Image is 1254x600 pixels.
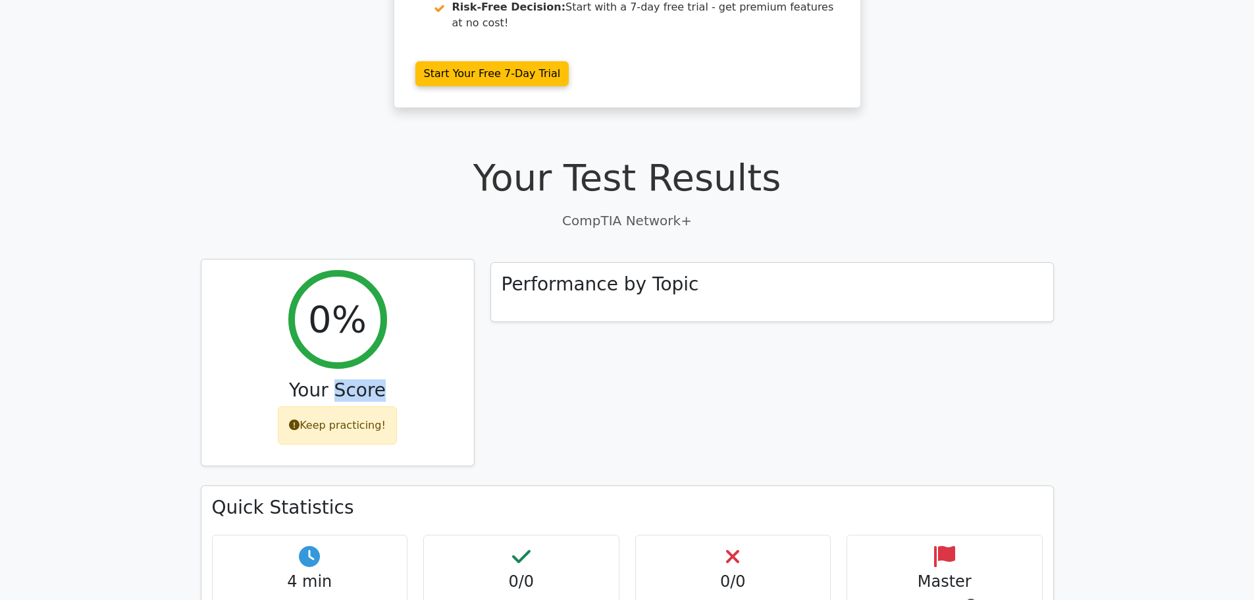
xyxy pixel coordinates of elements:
div: Keep practicing! [278,406,397,445]
h1: Your Test Results [201,155,1054,200]
h4: 0/0 [434,572,608,591]
p: CompTIA Network+ [201,211,1054,231]
h3: Quick Statistics [212,497,1043,519]
h2: 0% [308,297,367,341]
h4: Master [858,572,1032,591]
a: Start Your Free 7-Day Trial [415,61,569,86]
h4: 0/0 [646,572,820,591]
h3: Performance by Topic [502,273,699,296]
h4: 4 min [223,572,397,591]
h3: Your Score [212,379,463,402]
